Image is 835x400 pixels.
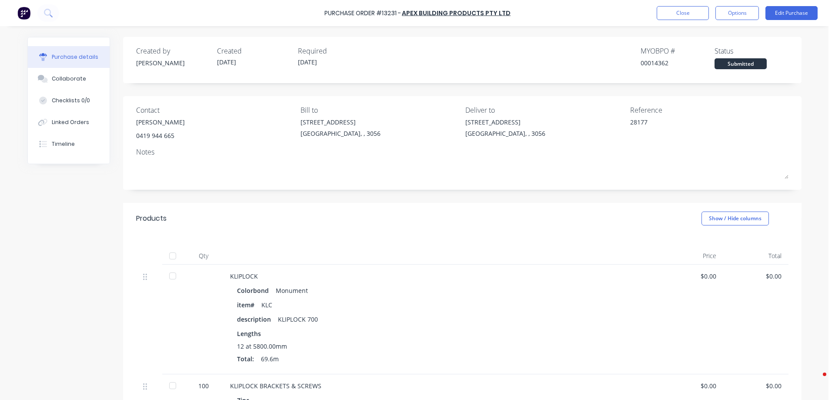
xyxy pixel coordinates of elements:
div: KLIPLOCK 700 [278,313,318,326]
button: Checklists 0/0 [28,90,110,111]
span: 12 at 5800.00mm [237,342,287,351]
div: Purchase Order #13231 - [324,9,401,18]
div: Created [217,46,291,56]
button: Close [657,6,709,20]
div: [PERSON_NAME] [136,118,185,127]
div: Deliver to [465,105,624,115]
div: Purchase details [52,53,98,61]
div: [PERSON_NAME] [136,58,210,67]
a: APEX BUILDING PRODUCTS PTY LTD [402,9,511,17]
div: 100 [191,381,216,390]
button: Options [715,6,759,20]
div: KLIPLOCK BRACKETS & SCREWS [230,381,651,390]
div: $0.00 [665,272,716,281]
button: Purchase details [28,46,110,68]
button: Edit Purchase [765,6,818,20]
div: Bill to [301,105,459,115]
div: Notes [136,147,788,157]
div: [GEOGRAPHIC_DATA], , 3056 [301,129,381,138]
div: Price [658,247,723,265]
div: Reference [630,105,788,115]
img: Factory [17,7,30,20]
button: Timeline [28,133,110,155]
div: MYOB PO # [641,46,715,56]
span: 69.6m [261,354,279,363]
div: Colorbond [237,284,272,297]
div: $0.00 [730,272,782,281]
div: Qty [184,247,223,265]
span: Total: [237,354,254,363]
span: Lengths [237,329,261,338]
div: $0.00 [665,381,716,390]
div: $0.00 [730,381,782,390]
iframe: Intercom live chat [805,370,826,391]
div: [STREET_ADDRESS] [301,118,381,127]
div: Submitted [715,58,767,69]
div: Checklists 0/0 [52,97,90,104]
div: Products [136,213,167,224]
div: Contact [136,105,294,115]
div: description [237,313,278,326]
div: Status [715,46,788,56]
div: Required [298,46,372,56]
div: Timeline [52,140,75,148]
div: [GEOGRAPHIC_DATA], , 3056 [465,129,545,138]
div: Created by [136,46,210,56]
div: 0419 944 665 [136,131,185,140]
div: Monument [276,284,308,297]
div: 00014362 [641,58,715,67]
button: Collaborate [28,68,110,90]
textarea: 28177 [630,118,739,137]
button: Linked Orders [28,111,110,133]
div: Total [723,247,788,265]
div: item# [237,299,261,311]
div: Collaborate [52,75,86,83]
div: KLIPLOCK [230,272,651,281]
div: Linked Orders [52,118,89,126]
div: [STREET_ADDRESS] [465,118,545,127]
div: KLC [261,299,272,311]
button: Show / Hide columns [701,212,769,225]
